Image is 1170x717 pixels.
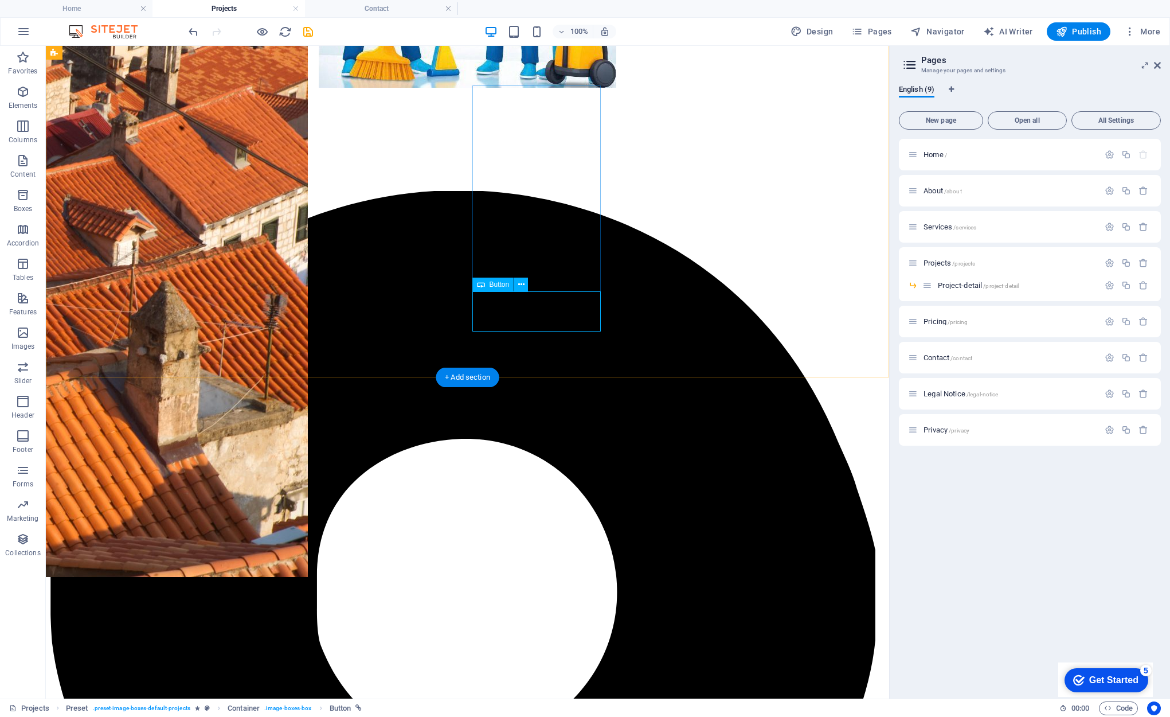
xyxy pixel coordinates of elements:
button: AI Writer [979,22,1038,41]
span: /pricing [948,319,968,325]
span: Click to open page [924,426,969,434]
h3: Manage your pages and settings [921,65,1138,76]
span: Pages [851,26,891,37]
span: More [1124,26,1160,37]
button: New page [899,111,983,130]
span: /contact [950,355,972,361]
button: 100% [553,25,593,38]
div: Duplicate [1121,186,1131,196]
p: Marketing [7,514,38,523]
p: Favorites [8,67,37,76]
div: Settings [1105,425,1114,435]
i: Save (Ctrl+S) [302,25,315,38]
p: Columns [9,135,37,145]
div: 5 [82,2,93,14]
button: Code [1099,702,1138,715]
div: Duplicate [1121,317,1131,326]
span: Click to select. Double-click to edit [66,702,88,715]
p: Header [11,411,34,420]
p: Images [11,342,35,351]
p: Footer [13,445,33,454]
span: Click to open page [924,389,998,398]
p: Collections [5,548,40,558]
div: Language Tabs [899,85,1161,107]
div: Settings [1105,317,1114,326]
span: Home [924,150,947,159]
div: Settings [1105,258,1114,268]
img: Editor Logo [66,25,152,38]
div: Duplicate [1121,353,1131,363]
i: This element is linked [355,705,362,711]
p: Features [9,307,37,317]
span: /legal-notice [966,391,999,398]
h2: Pages [921,55,1161,65]
span: New page [904,117,978,124]
div: Duplicate [1121,425,1131,435]
span: . image-boxes-box [264,702,312,715]
i: Reload page [279,25,292,38]
span: : [1079,704,1081,712]
div: Remove [1138,258,1148,268]
span: All Settings [1077,117,1156,124]
div: Get Started [31,13,80,23]
span: / [945,152,947,158]
div: Settings [1105,222,1114,232]
span: Click to open page [924,259,975,267]
div: Settings [1105,280,1114,290]
button: Navigator [906,22,969,41]
i: On resize automatically adjust zoom level to fit chosen device. [600,26,610,37]
button: Open all [988,111,1067,130]
div: Privacy/privacy [920,426,1099,434]
div: Remove [1138,186,1148,196]
h6: Session time [1059,702,1090,715]
div: Duplicate [1121,280,1131,290]
i: Element contains an animation [195,705,200,711]
p: Elements [9,101,38,110]
span: Services [924,223,976,231]
div: Settings [1105,389,1114,399]
div: Projects/projects [920,259,1099,267]
div: Duplicate [1121,389,1131,399]
span: Code [1104,702,1133,715]
button: save [301,25,315,38]
span: Design [791,26,834,37]
button: undo [186,25,200,38]
div: Remove [1138,222,1148,232]
button: Click here to leave preview mode and continue editing [255,25,269,38]
span: /services [953,224,976,231]
p: Tables [13,273,33,282]
button: Usercentrics [1147,702,1161,715]
button: reload [278,25,292,38]
h4: Projects [152,2,305,15]
div: Services/services [920,223,1099,231]
span: Navigator [910,26,965,37]
div: Home/ [920,151,1099,158]
i: This element is a customizable preset [205,705,210,711]
span: /project-detail [983,283,1019,289]
div: Remove [1138,280,1148,290]
div: Remove [1138,353,1148,363]
div: Contact/contact [920,354,1099,361]
span: Pricing [924,317,968,326]
button: Publish [1047,22,1110,41]
p: Content [10,170,36,179]
div: The startpage cannot be deleted [1138,150,1148,159]
span: /about [944,188,962,194]
div: Duplicate [1121,150,1131,159]
a: Click to cancel selection. Double-click to open Pages [9,702,49,715]
span: Open all [993,117,1062,124]
div: Duplicate [1121,222,1131,232]
div: Duplicate [1121,258,1131,268]
div: Remove [1138,317,1148,326]
button: Pages [847,22,896,41]
span: English (9) [899,83,934,99]
div: Remove [1138,389,1148,399]
div: Remove [1138,425,1148,435]
p: Forms [13,480,33,489]
span: Click to select. Double-click to edit [228,702,260,715]
span: Button [490,281,510,288]
h4: Contact [305,2,457,15]
p: Slider [14,376,32,385]
span: . preset-image-boxes-default-projects [93,702,190,715]
div: Settings [1105,353,1114,363]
